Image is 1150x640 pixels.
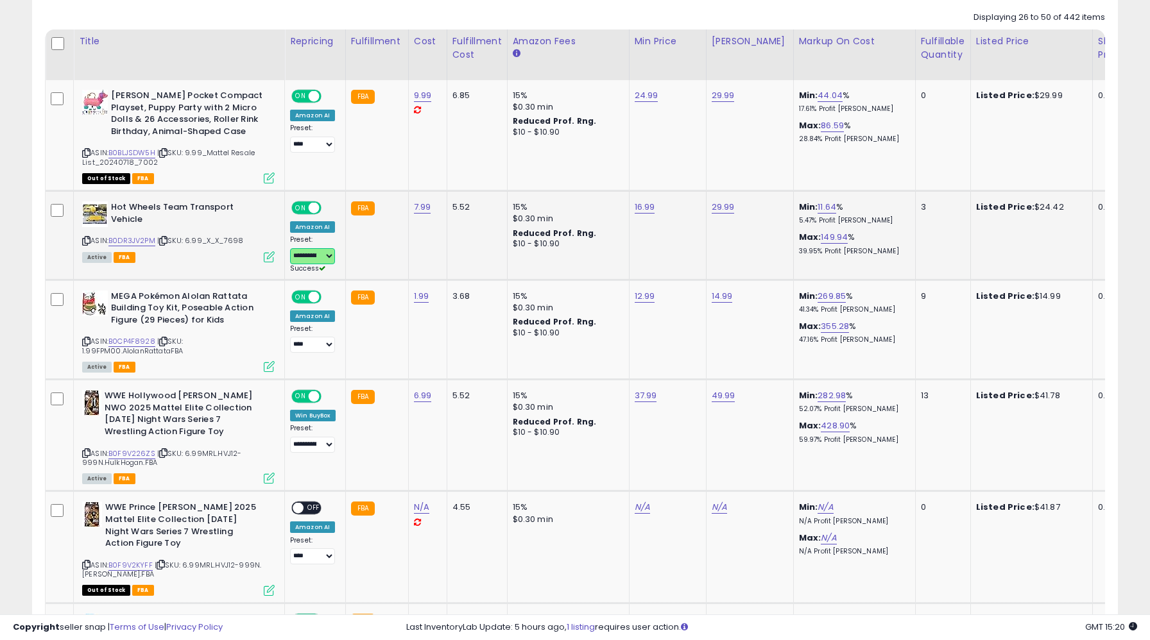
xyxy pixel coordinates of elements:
div: Preset: [290,124,336,153]
div: $10 - $10.90 [513,427,619,438]
div: Title [79,35,279,48]
div: 4.55 [452,501,497,513]
img: 51K0WL2g4rL._SL40_.jpg [82,501,102,527]
b: Max: [799,119,821,131]
span: FBA [114,362,135,373]
span: ON [293,291,309,302]
a: N/A [635,501,650,514]
div: $0.30 min [513,213,619,224]
a: Terms of Use [110,621,164,633]
div: Preset: [290,324,336,353]
div: Amazon AI [290,221,335,233]
span: | SKU: 6.99_X_X_7698 [157,235,243,246]
div: 0.00 [1098,390,1119,401]
b: Max: [799,320,821,332]
span: All listings that are currently out of stock and unavailable for purchase on Amazon [82,585,130,596]
b: Min: [799,290,818,302]
div: Amazon AI [290,110,335,121]
p: 5.47% Profit [PERSON_NAME] [799,216,905,225]
a: 12.99 [635,290,655,303]
div: Fulfillable Quantity [921,35,965,62]
div: Listed Price [976,35,1087,48]
b: Min: [799,201,818,213]
div: $10 - $10.90 [513,239,619,249]
div: 0.00 [1098,501,1119,513]
b: Reduced Prof. Rng. [513,416,597,427]
p: N/A Profit [PERSON_NAME] [799,517,905,526]
a: N/A [821,532,836,544]
a: 6.99 [414,389,432,402]
a: B0CP4F8928 [108,336,155,347]
div: Markup on Cost [799,35,910,48]
a: 1 listing [567,621,595,633]
div: Amazon AI [290,521,335,533]
a: Privacy Policy [166,621,223,633]
div: $0.30 min [513,101,619,113]
p: 39.95% Profit [PERSON_NAME] [799,247,905,256]
div: 0.00 [1098,90,1119,101]
span: All listings that are currently out of stock and unavailable for purchase on Amazon [82,173,130,184]
a: N/A [818,501,833,514]
b: Min: [799,501,818,513]
p: 17.61% Profit [PERSON_NAME] [799,105,905,114]
div: 0.00 [1098,291,1119,302]
span: FBA [132,173,154,184]
span: | SKU: 6.99MRL.HVJ12-999N.HulkHogan.FBA [82,448,241,467]
div: 15% [513,390,619,401]
a: 24.99 [635,89,658,102]
b: [PERSON_NAME] Pocket Compact Playset, Puppy Party with 2 Micro Dolls & 26 Accessories, Roller Rin... [111,90,267,140]
a: 49.99 [712,389,735,402]
small: FBA [351,90,375,104]
a: 9.99 [414,89,432,102]
p: 52.07% Profit [PERSON_NAME] [799,405,905,414]
div: 15% [513,201,619,213]
div: % [799,232,905,255]
div: % [799,420,905,444]
small: FBA [351,390,375,404]
div: % [799,291,905,314]
div: % [799,120,905,144]
a: B0F9V226ZS [108,448,155,459]
a: B0F9V2KYFF [108,560,153,571]
span: All listings currently available for purchase on Amazon [82,473,112,484]
a: 44.04 [818,89,843,102]
div: Preset: [290,536,336,565]
a: B0DR3JV2PM [108,235,155,246]
img: 41AaXAwOLUL._SL40_.jpg [82,90,108,115]
div: seller snap | | [13,621,223,634]
a: 428.90 [821,419,850,432]
b: Listed Price: [976,501,1034,513]
a: 355.28 [821,320,849,333]
div: $14.99 [976,291,1083,302]
div: Win BuyBox [290,410,336,421]
p: 41.34% Profit [PERSON_NAME] [799,305,905,314]
div: Cost [414,35,442,48]
div: $41.87 [976,501,1083,513]
div: $24.42 [976,201,1083,213]
p: N/A Profit [PERSON_NAME] [799,547,905,556]
b: Listed Price: [976,389,1034,401]
a: 14.99 [712,290,733,303]
small: FBA [351,291,375,305]
div: Fulfillment [351,35,403,48]
small: FBA [351,501,375,516]
b: WWE Prince [PERSON_NAME] 2025 Mattel Elite Collection [DATE] Night Wars Series 7 Wrestling Action... [105,501,261,552]
th: The percentage added to the cost of goods (COGS) that forms the calculator for Min & Max prices. [793,29,915,80]
b: Max: [799,532,821,544]
div: 6.85 [452,90,497,101]
div: $0.30 min [513,302,619,314]
div: $29.99 [976,90,1083,101]
span: OFF [320,391,340,402]
div: 15% [513,291,619,302]
div: 3 [921,201,961,213]
span: FBA [132,585,154,596]
span: OFF [304,503,324,514]
b: WWE Hollywood [PERSON_NAME] NWO 2025 Mattel Elite Collection [DATE] Night Wars Series 7 Wrestling... [105,390,261,441]
span: ON [293,203,309,214]
span: | SKU: 6.99MRL.HVJ12-999N.[PERSON_NAME].FBA [82,560,261,579]
b: Reduced Prof. Rng. [513,115,597,126]
a: 37.99 [635,389,657,402]
span: OFF [320,291,340,302]
span: FBA [114,252,135,263]
div: 0 [921,90,961,101]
